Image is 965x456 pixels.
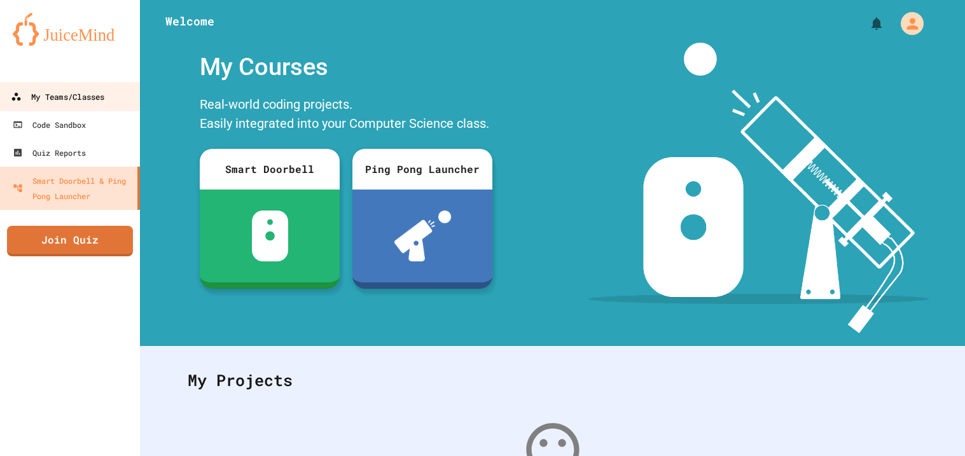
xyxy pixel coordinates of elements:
div: My Courses [193,43,499,92]
div: Real-world coding projects. Easily integrated into your Computer Science class. [193,92,499,139]
div: Quiz Reports [13,145,86,160]
div: My Account [887,9,927,38]
div: Smart Doorbell & Ping Pong Launcher [13,173,132,204]
div: Smart Doorbell [200,149,340,190]
div: My Projects [175,356,930,405]
div: Code Sandbox [13,117,86,132]
div: My Teams/Classes [11,89,104,105]
div: Ping Pong Launcher [352,149,492,190]
img: logo-orange.svg [13,13,127,46]
img: sdb-white.svg [252,211,288,261]
img: ppl-with-ball.png [394,211,451,261]
img: banner-image-my-projects.png [588,43,929,333]
a: Join Quiz [7,226,133,256]
div: My Notifications [845,13,887,34]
